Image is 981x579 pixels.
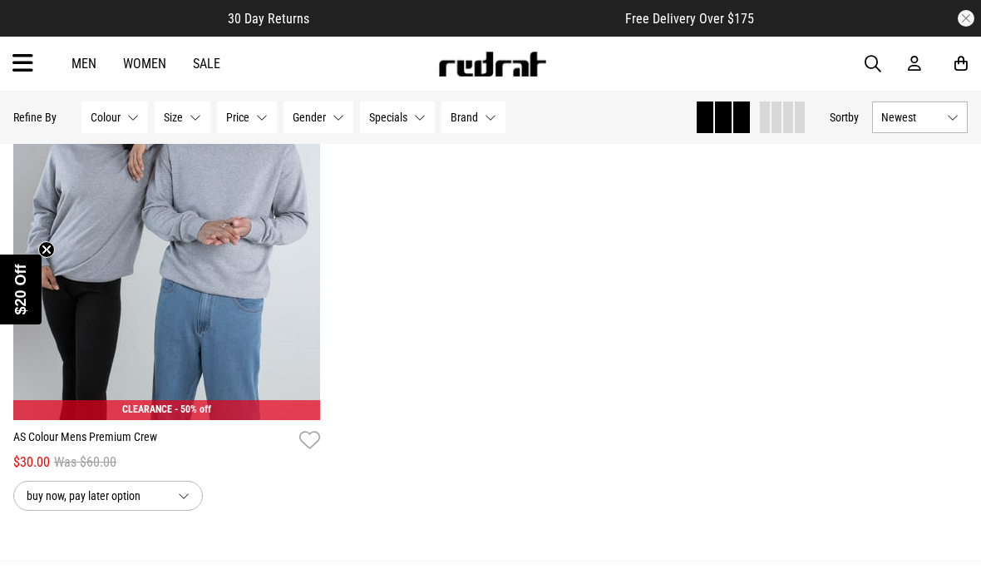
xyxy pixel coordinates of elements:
span: Size [164,111,183,124]
span: 30 Day Returns [228,11,309,27]
button: Size [155,101,210,133]
iframe: Customer reviews powered by Trustpilot [343,10,592,27]
button: Price [217,101,277,133]
span: Brand [451,111,478,124]
span: Was $60.00 [54,453,116,473]
a: AS Colour Mens Premium Crew [13,428,293,453]
button: Open LiveChat chat widget [13,7,63,57]
span: CLEARANCE [122,403,172,415]
button: Brand [441,101,505,133]
span: by [848,111,859,124]
button: Colour [81,101,148,133]
span: Gender [293,111,326,124]
button: buy now, pay later option [13,481,203,511]
a: Men [71,56,96,72]
button: Close teaser [38,241,55,258]
span: - 50% off [175,403,211,415]
button: Gender [283,101,353,133]
span: Newest [881,111,940,124]
p: Refine By [13,111,57,124]
button: Newest [872,101,968,133]
button: Sortby [830,107,859,127]
span: buy now, pay later option [27,486,165,506]
span: $30.00 [13,453,50,473]
span: Price [226,111,249,124]
button: Specials [360,101,435,133]
img: Redrat logo [437,52,547,77]
span: Specials [369,111,407,124]
a: Sale [193,56,220,72]
span: $20 Off [12,264,29,314]
span: Free Delivery Over $175 [625,11,754,27]
a: Women [123,56,166,72]
span: Colour [91,111,121,124]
